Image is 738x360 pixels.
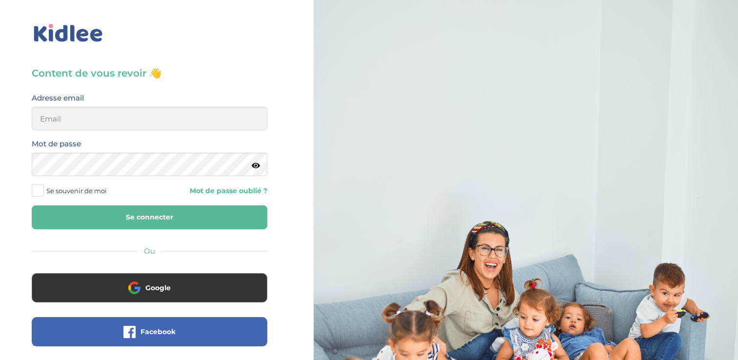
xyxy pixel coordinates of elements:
img: facebook.png [123,326,136,338]
a: Mot de passe oublié ? [157,186,267,196]
input: Email [32,107,267,130]
a: Facebook [32,334,267,343]
span: Ou [144,246,155,256]
button: Facebook [32,317,267,346]
label: Mot de passe [32,138,81,150]
span: Facebook [140,327,176,337]
button: Google [32,273,267,302]
img: google.png [128,281,140,294]
button: Se connecter [32,205,267,229]
img: logo_kidlee_bleu [32,22,105,44]
a: Google [32,290,267,299]
h3: Content de vous revoir 👋 [32,66,267,80]
span: Se souvenir de moi [46,184,107,197]
span: Google [145,283,171,293]
label: Adresse email [32,92,84,104]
